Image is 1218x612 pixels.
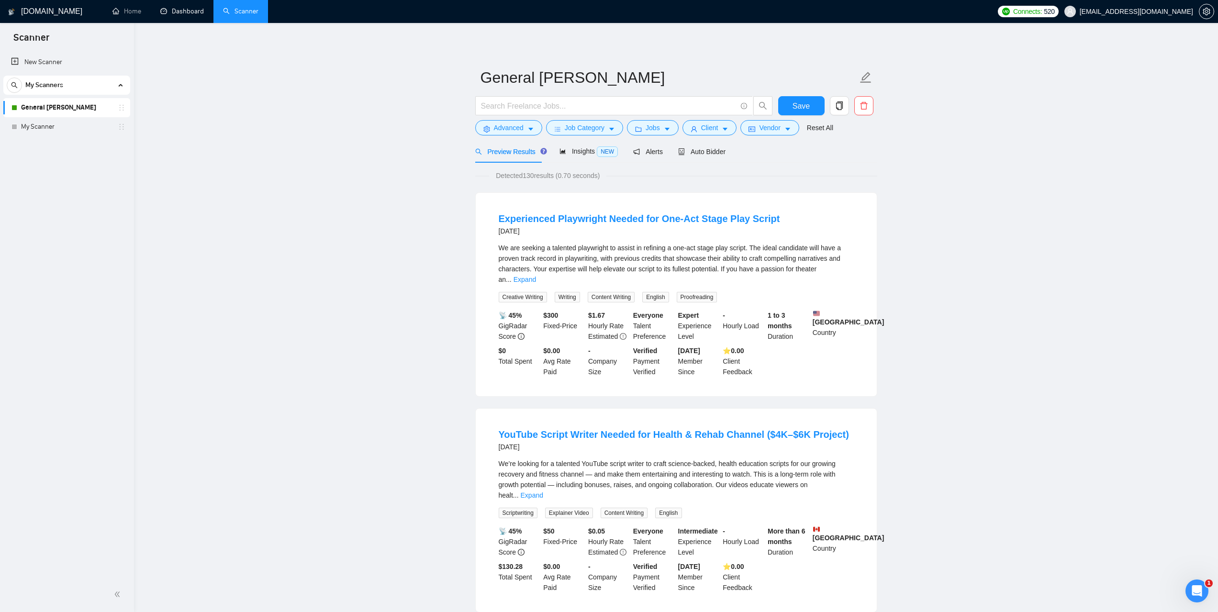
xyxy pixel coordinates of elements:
[1002,8,1010,15] img: upwork-logo.png
[766,526,811,557] div: Duration
[753,96,772,115] button: search
[483,125,490,133] span: setting
[633,312,663,319] b: Everyone
[678,148,726,156] span: Auto Bidder
[722,125,728,133] span: caret-down
[1185,579,1208,602] iframe: Intercom live chat
[682,120,737,135] button: userClientcaret-down
[721,345,766,377] div: Client Feedback
[813,310,820,317] img: 🇺🇸
[118,123,125,131] span: holder
[518,333,525,340] span: info-circle
[499,460,836,499] span: We’re looking for a talented YouTube script writer to craft science-backed, health education scri...
[691,125,697,133] span: user
[6,31,57,51] span: Scanner
[543,312,558,319] b: $ 300
[855,101,873,110] span: delete
[676,526,721,557] div: Experience Level
[565,122,604,133] span: Job Category
[830,101,849,110] span: copy
[854,96,873,115] button: delete
[678,527,718,535] b: Intermediate
[499,312,522,319] b: 📡 45%
[723,347,744,355] b: ⭐️ 0.00
[608,125,615,133] span: caret-down
[499,347,506,355] b: $ 0
[539,147,548,156] div: Tooltip anchor
[21,117,112,136] a: My Scanner
[723,527,725,535] b: -
[475,148,544,156] span: Preview Results
[3,76,130,136] li: My Scanners
[8,4,15,20] img: logo
[497,561,542,593] div: Total Spent
[541,526,586,557] div: Fixed-Price
[631,561,676,593] div: Payment Verified
[633,148,663,156] span: Alerts
[506,276,512,283] span: ...
[112,7,141,15] a: homeHome
[499,527,522,535] b: 📡 45%
[813,526,820,533] img: 🇨🇦
[513,491,519,499] span: ...
[497,345,542,377] div: Total Spent
[676,561,721,593] div: Member Since
[546,120,623,135] button: barsJob Categorycaret-down
[631,526,676,557] div: Talent Preference
[118,104,125,111] span: holder
[588,292,635,302] span: Content Writing
[635,125,642,133] span: folder
[499,292,547,302] span: Creative Writing
[633,563,658,570] b: Verified
[807,122,833,133] a: Reset All
[499,458,854,501] div: We’re looking for a talented YouTube script writer to craft science-backed, health education scri...
[778,96,825,115] button: Save
[860,71,872,84] span: edit
[541,561,586,593] div: Avg Rate Paid
[723,563,744,570] b: ⭐️ 0.00
[494,122,524,133] span: Advanced
[664,125,670,133] span: caret-down
[499,243,854,285] div: We are seeking a talented playwright to assist in refining a one-act stage play script. The ideal...
[676,345,721,377] div: Member Since
[588,333,618,340] span: Estimated
[601,508,648,518] span: Content Writing
[1067,8,1073,15] span: user
[631,345,676,377] div: Payment Verified
[678,148,685,155] span: robot
[489,170,606,181] span: Detected 130 results (0.70 seconds)
[793,100,810,112] span: Save
[588,312,605,319] b: $ 1.67
[678,312,699,319] b: Expert
[543,527,554,535] b: $ 50
[642,292,669,302] span: English
[586,345,631,377] div: Company Size
[768,527,805,545] b: More than 6 months
[160,7,204,15] a: dashboardDashboard
[21,98,112,117] a: General [PERSON_NAME]
[555,292,580,302] span: Writing
[543,563,560,570] b: $0.00
[588,527,605,535] b: $ 0.05
[768,312,792,330] b: 1 to 3 months
[11,53,123,72] a: New Scanner
[543,347,560,355] b: $0.00
[813,310,884,326] b: [GEOGRAPHIC_DATA]
[514,276,536,283] a: Expand
[721,561,766,593] div: Client Feedback
[480,66,858,89] input: Scanner name...
[586,526,631,557] div: Hourly Rate
[497,526,542,557] div: GigRadar Score
[655,508,682,518] span: English
[631,310,676,342] div: Talent Preference
[7,78,22,93] button: search
[1199,8,1214,15] a: setting
[1013,6,1042,17] span: Connects:
[678,347,700,355] b: [DATE]
[620,333,626,340] span: exclamation-circle
[499,429,849,440] a: YouTube Script Writer Needed for Health & Rehab Channel ($4K–$6K Project)
[766,310,811,342] div: Duration
[678,563,700,570] b: [DATE]
[475,120,542,135] button: settingAdvancedcaret-down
